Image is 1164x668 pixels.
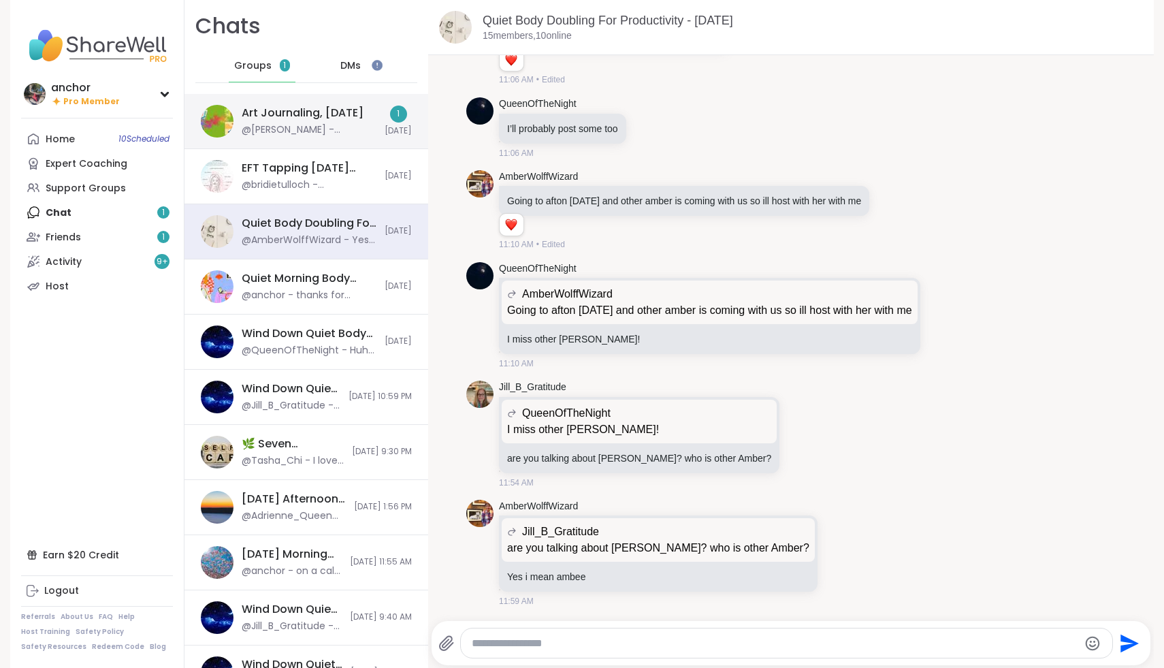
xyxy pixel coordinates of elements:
div: Home [46,133,75,146]
a: Jill_B_Gratitude [499,381,566,394]
a: Referrals [21,612,55,622]
img: Quiet Body Doubling For Productivity - Thursday, Oct 09 [439,11,472,44]
span: 11:59 AM [499,595,534,607]
img: Thursday Afternoon Body Double Buddies, Oct 09 [201,491,233,524]
a: Friends1 [21,225,173,249]
p: Going to afton [DATE] and other amber is coming with us so ill host with her with me [507,194,861,208]
a: QueenOfTheNight [499,262,577,276]
p: I miss other [PERSON_NAME]! [507,332,912,346]
span: 11:06 AM [499,147,534,159]
div: 1 [390,106,407,123]
button: Send [1113,628,1144,658]
img: Thursday Morning Body Double Buddies, Oct 09 [201,546,233,579]
img: https://sharewell-space-live.sfo3.digitaloceanspaces.com/user-generated/d7277878-0de6-43a2-a937-4... [466,97,494,125]
span: [DATE] [385,336,412,347]
span: AmberWolffWizard [522,286,613,302]
p: 15 members, 10 online [483,29,572,43]
p: are you talking about [PERSON_NAME]? who is other Amber? [507,540,809,556]
a: Host [21,274,173,298]
div: Support Groups [46,182,126,195]
img: 🌿 Seven Dimensions of Self-Care: 💬Social, Oct 09 [201,436,233,468]
img: Wind Down Quiet Body Doubling - Thursday, Oct 09 [201,325,233,358]
span: QueenOfTheNight [522,405,611,422]
span: [DATE] [385,225,412,237]
div: Wind Down Quiet Body Doubling - [DATE] [242,602,342,617]
a: Safety Policy [76,627,124,637]
p: I’ll probably post some too [507,122,618,136]
a: Expert Coaching [21,151,173,176]
span: Edited [542,238,565,251]
div: anchor [51,80,120,95]
span: [DATE] [385,281,412,292]
span: 11:10 AM [499,357,534,370]
div: Wind Down Quiet Body Doubling - [DATE] [242,326,376,341]
a: Quiet Body Doubling For Productivity - [DATE] [483,14,733,27]
img: Quiet Body Doubling For Productivity - Thursday, Oct 09 [201,215,233,248]
div: [DATE] Afternoon Body Double Buddies, [DATE] [242,492,346,507]
span: 1 [162,232,165,243]
button: Reactions: love [504,54,518,65]
div: @Jill_B_Gratitude - I always fall asleep during these. Thank you [PERSON_NAME] and all the wind d... [242,620,342,633]
p: are you talking about [PERSON_NAME]? who is other Amber? [507,451,771,465]
div: @anchor - on a call. thanks for hosting @AmberWolffWizard [242,564,342,578]
span: DMs [340,59,361,73]
img: EFT Tapping Friday Practice, Oct 10 [201,160,233,193]
div: Art Journaling, [DATE] [242,106,363,121]
span: 10 Scheduled [118,133,169,144]
a: FAQ [99,612,113,622]
div: Earn $20 Credit [21,543,173,567]
div: @Tasha_Chi - I love this and how it gives an actual description for the levels. Thanks for sharin... [242,454,344,468]
span: 11:10 AM [499,238,534,251]
span: [DATE] 1:56 PM [354,501,412,513]
span: Edited [542,74,565,86]
div: Reaction list [500,49,523,71]
div: @bridietulloch - Inspirational [242,178,376,192]
span: [DATE] 11:55 AM [350,556,412,568]
img: https://sharewell-space-live.sfo3.digitaloceanspaces.com/user-generated/d7277878-0de6-43a2-a937-4... [466,262,494,289]
img: https://sharewell-space-live.sfo3.digitaloceanspaces.com/user-generated/9a5601ee-7e1f-42be-b53e-4... [466,500,494,527]
textarea: Type your message [472,637,1078,650]
a: Redeem Code [92,642,144,652]
a: Home10Scheduled [21,127,173,151]
div: @anchor - thanks for hosting [PERSON_NAME] [242,289,376,302]
img: Art Journaling, Oct 10 [201,105,233,138]
span: • [536,238,539,251]
span: Pro Member [63,96,120,108]
button: Emoji picker [1084,635,1101,652]
a: Logout [21,579,173,603]
a: Host Training [21,627,70,637]
div: Logout [44,584,79,598]
div: Friends [46,231,81,244]
a: Safety Resources [21,642,86,652]
div: Host [46,280,69,293]
a: AmberWolffWizard [499,500,578,513]
a: About Us [61,612,93,622]
span: 11:54 AM [499,477,534,489]
a: Blog [150,642,166,652]
p: Going to afton [DATE] and other amber is coming with us so ill host with her with me [507,302,912,319]
a: Activity9+ [21,249,173,274]
span: [DATE] [385,125,412,137]
div: @Jill_B_Gratitude - Thank you [PERSON_NAME]! <3 [242,399,340,413]
span: [DATE] 9:30 PM [352,446,412,458]
span: [DATE] 10:59 PM [349,391,412,402]
p: I miss other [PERSON_NAME]! [507,422,771,438]
a: Help [118,612,135,622]
button: Reactions: love [504,219,518,230]
div: @Adrienne_QueenOfTheDawn - Back from lunch. [242,509,346,523]
div: [DATE] Morning Body Double Buddies, [DATE] [242,547,342,562]
a: QueenOfTheNight [499,97,577,111]
span: [DATE] [385,170,412,182]
span: 1 [283,60,286,71]
img: anchor [24,83,46,105]
img: Wind Down Quiet Body Doubling - Thursday, Oct 09 [201,381,233,413]
div: @AmberWolffWizard - Yes i mean ambee [242,234,376,247]
span: • [536,74,539,86]
div: @QueenOfTheNight - Huh! That’s definitely not as mysterious [242,344,376,357]
div: Quiet Morning Body Doubling For Productivity, [DATE] [242,271,376,286]
div: Activity [46,255,82,269]
img: Wind Down Quiet Body Doubling - Wednesday, Oct 08 [201,601,233,634]
p: Yes i mean ambee [507,570,809,584]
span: Groups [234,59,272,73]
h1: Chats [195,11,261,42]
